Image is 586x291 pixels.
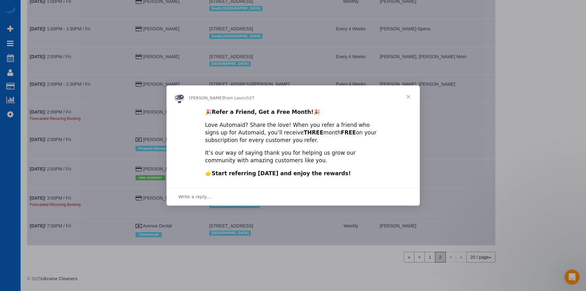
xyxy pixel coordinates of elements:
[397,85,420,108] span: Close
[212,170,351,176] b: Start referring [DATE] and enjoy the rewards!
[167,188,420,206] div: Open conversation and reply
[205,170,381,177] div: 👉
[341,129,356,136] b: FREE
[205,108,381,116] div: 🎉 🎉
[212,109,314,115] b: Refer a Friend, Get a Free Month!
[205,121,381,144] div: Love Automaid? Share the love! When you refer a friend who signs up for Automaid, you’ll receive ...
[189,96,224,100] span: [PERSON_NAME]
[179,193,211,201] span: Write a reply…
[304,129,323,136] b: THREE
[205,149,381,164] div: It’s our way of saying thank you for helping us grow our community with amazing customers like you.
[174,93,184,103] img: Profile image for Ellie
[224,96,255,100] span: from Launch27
